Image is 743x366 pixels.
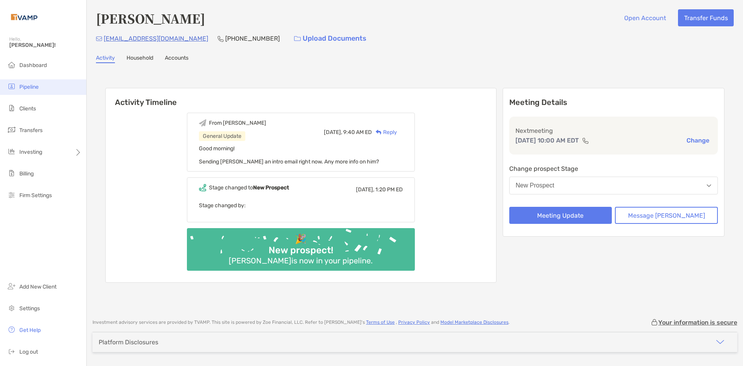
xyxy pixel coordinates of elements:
[265,245,336,256] div: New prospect!
[343,129,372,136] span: 9:40 AM ED
[19,170,34,177] span: Billing
[187,228,415,264] img: Confetti
[19,62,47,69] span: Dashboard
[19,149,42,155] span: Investing
[509,207,612,224] button: Meeting Update
[199,131,245,141] div: General Update
[9,42,82,48] span: [PERSON_NAME]!
[7,190,16,199] img: firm-settings icon
[366,320,395,325] a: Terms of Use
[582,137,589,144] img: communication type
[165,55,188,63] a: Accounts
[7,103,16,113] img: clients icon
[516,182,555,189] div: New Prospect
[253,184,289,191] b: New Prospect
[509,177,718,194] button: New Prospect
[658,319,737,326] p: Your information is secure
[199,145,379,165] span: Good morning! Sending [PERSON_NAME] an intro email right now. Any more info on him?
[19,305,40,312] span: Settings
[7,325,16,334] img: get-help icon
[398,320,430,325] a: Privacy Policy
[375,186,403,193] span: 1:20 PM ED
[7,282,16,291] img: add_new_client icon
[19,105,36,112] span: Clients
[209,120,266,126] div: From [PERSON_NAME]
[707,184,711,187] img: Open dropdown arrow
[292,234,310,245] div: 🎉
[618,9,672,26] button: Open Account
[225,34,280,43] p: [PHONE_NUMBER]
[9,3,39,31] img: Zoe Logo
[19,192,52,199] span: Firm Settings
[19,84,39,90] span: Pipeline
[104,34,208,43] p: [EMAIL_ADDRESS][DOMAIN_NAME]
[209,184,289,191] div: Stage changed to
[7,147,16,156] img: investing icon
[515,126,712,136] p: Next meeting
[376,130,382,135] img: Reply icon
[7,168,16,178] img: billing icon
[199,201,403,210] p: Stage changed by:
[19,349,38,355] span: Log out
[294,36,301,41] img: button icon
[99,339,158,346] div: Platform Disclosures
[7,60,16,69] img: dashboard icon
[7,82,16,91] img: pipeline icon
[7,347,16,356] img: logout icon
[199,119,206,127] img: Event icon
[96,36,102,41] img: Email Icon
[92,320,510,325] p: Investment advisory services are provided by TVAMP . This site is powered by Zoe Financial, LLC. ...
[19,127,43,134] span: Transfers
[509,98,718,107] p: Meeting Details
[615,207,718,224] button: Message [PERSON_NAME]
[684,136,712,144] button: Change
[226,256,376,265] div: [PERSON_NAME] is now in your pipeline.
[324,129,342,136] span: [DATE],
[127,55,153,63] a: Household
[19,327,41,333] span: Get Help
[19,284,56,290] span: Add New Client
[199,184,206,191] img: Event icon
[678,9,734,26] button: Transfer Funds
[515,136,579,145] p: [DATE] 10:00 AM EDT
[356,186,374,193] span: [DATE],
[716,337,725,347] img: icon arrow
[96,55,115,63] a: Activity
[217,36,224,42] img: Phone Icon
[372,128,397,136] div: Reply
[440,320,508,325] a: Model Marketplace Disclosures
[96,9,205,27] h4: [PERSON_NAME]
[106,88,496,107] h6: Activity Timeline
[7,125,16,134] img: transfers icon
[509,164,718,174] p: Change prospect Stage
[289,30,371,47] a: Upload Documents
[7,303,16,313] img: settings icon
